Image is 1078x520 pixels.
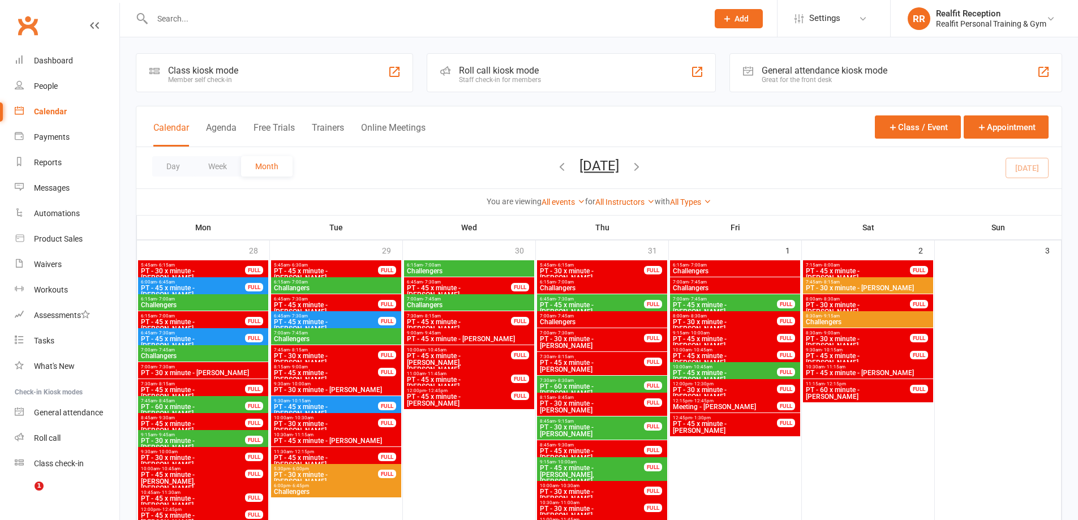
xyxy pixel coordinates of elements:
span: PT - 30 x minute - [PERSON_NAME] [672,319,778,332]
span: PT - 30 x minute - [PERSON_NAME] [539,336,645,349]
iframe: Intercom live chat [11,482,38,509]
span: 11:00am [406,371,512,376]
span: Challengers [406,268,532,274]
div: FULL [777,351,795,359]
span: 6:15am [539,280,665,285]
div: FULL [777,334,795,342]
span: PT - 45 x minute - [PERSON_NAME] [140,285,246,298]
span: 9:30am [805,347,910,353]
a: People [15,74,119,99]
span: Challengers [805,319,931,325]
th: Wed [403,216,536,239]
a: All events [542,197,585,207]
span: - 9:45am [157,432,175,437]
div: FULL [245,402,263,410]
span: - 10:45am [692,364,712,369]
span: 9:30am [273,398,379,403]
button: Free Trials [254,122,295,147]
span: 10:30am [805,364,931,369]
span: 6:15am [406,263,532,268]
button: Calendar [153,122,189,147]
span: PT - 45 x minute - [PERSON_NAME] [539,448,645,461]
span: PT - 30 x minute - [PERSON_NAME] [140,268,246,281]
span: 7:00am [672,280,798,285]
th: Sat [802,216,935,239]
div: FULL [378,351,396,359]
span: - 8:45am [157,398,175,403]
span: 7:30am [539,378,645,383]
div: 31 [648,240,668,259]
span: - 7:30am [290,313,308,319]
span: Challengers [672,268,798,274]
span: 8:00am [805,296,910,302]
span: - 9:00am [822,330,840,336]
span: PT - 45 x minute - [PERSON_NAME] [672,420,778,434]
div: 3 [1045,240,1061,259]
span: - 12:15pm [824,381,846,386]
button: [DATE] [579,158,619,174]
div: General attendance kiosk mode [762,65,887,76]
div: What's New [34,362,75,371]
span: Add [735,14,749,23]
span: Meeting - [PERSON_NAME] [672,403,778,410]
span: 6:15am [672,263,798,268]
div: FULL [245,419,263,427]
div: FULL [511,392,529,400]
div: Messages [34,183,70,192]
span: 8:30am [805,330,910,336]
div: FULL [378,317,396,325]
span: - 7:45am [423,296,441,302]
div: Staff check-in for members [459,76,541,84]
div: FULL [245,436,263,444]
span: - 9:00am [290,364,308,369]
span: 8:15am [273,364,379,369]
span: 5:45am [539,263,645,268]
span: 7:00am [273,330,399,336]
th: Tue [270,216,403,239]
span: - 7:30am [157,330,175,336]
span: PT - 45 x minute - [PERSON_NAME] [406,285,512,298]
span: - 11:15am [293,432,313,437]
span: PT - 30 x minute - [PERSON_NAME] [805,285,931,291]
span: 12:45pm [672,415,778,420]
span: 5:45am [273,263,379,268]
div: Realfit Reception [936,8,1046,19]
span: - 10:30am [293,415,313,420]
div: Workouts [34,285,68,294]
div: Class check-in [34,459,84,468]
th: Sun [935,216,1062,239]
span: 9:30am [140,449,246,454]
strong: You are viewing [487,197,542,206]
div: FULL [378,453,396,461]
div: FULL [245,385,263,393]
button: Add [715,9,763,28]
span: - 7:00am [290,280,308,285]
span: 11:15am [805,381,910,386]
div: FULL [910,300,928,308]
span: Challengers [273,336,399,342]
div: Class kiosk mode [168,65,238,76]
a: Waivers [15,252,119,277]
span: 1 [35,482,44,491]
div: Realfit Personal Training & Gym [936,19,1046,29]
span: - 8:30am [689,313,707,319]
span: - 9:15am [556,419,574,424]
div: FULL [644,422,662,431]
div: Product Sales [34,234,83,243]
span: Challangers [140,353,266,359]
div: FULL [644,398,662,407]
span: PT - 30 x minute - [PERSON_NAME] [539,268,645,281]
span: PT - 45 x minute - [PERSON_NAME] [406,376,512,390]
a: Class kiosk mode [15,451,119,476]
div: FULL [910,266,928,274]
span: PT - 45 x minute - [PERSON_NAME] [672,353,778,366]
button: Week [194,156,241,177]
button: Trainers [312,122,344,147]
span: - 7:00am [157,296,175,302]
span: - 6:15am [157,263,175,268]
span: - 11:15am [824,364,845,369]
div: Roll call [34,433,61,442]
div: RR [908,7,930,30]
th: Mon [137,216,270,239]
span: 7:30am [140,381,246,386]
